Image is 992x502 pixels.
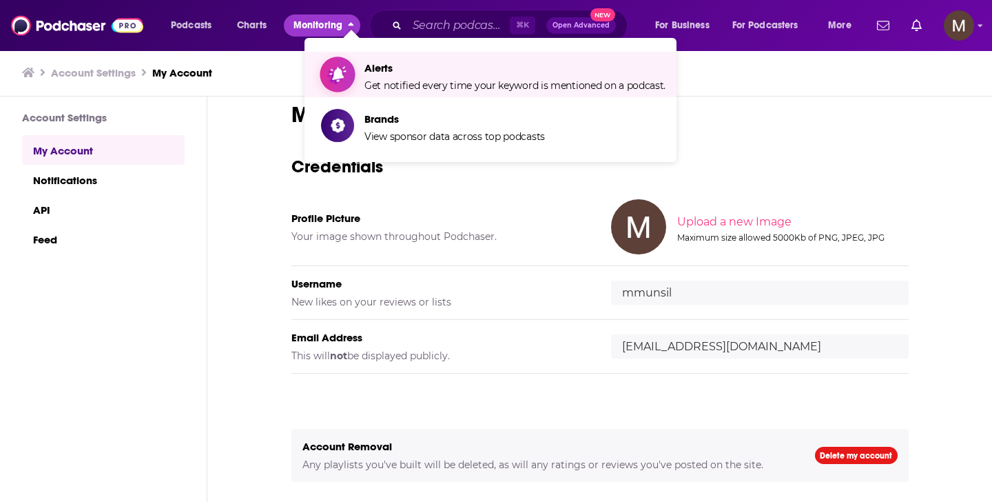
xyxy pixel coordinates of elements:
img: User Profile [944,10,974,41]
span: ⌘ K [510,17,535,34]
div: Search podcasts, credits, & more... [382,10,641,41]
a: Notifications [22,165,185,194]
h5: Profile Picture [291,212,589,225]
span: More [828,16,851,35]
button: Open AdvancedNew [546,17,616,34]
span: New [590,8,615,21]
a: Delete my account [815,447,898,464]
a: Show notifications dropdown [871,14,895,37]
a: My Account [152,66,212,79]
input: username [611,281,909,305]
span: Podcasts [171,16,211,35]
span: Get notified every time your keyword is mentioned on a podcast. [364,79,665,92]
h5: Any playlists you've built will be deleted, as will any ratings or reviews you've posted on the s... [302,459,793,471]
h5: Email Address [291,331,589,344]
button: close menu [284,14,360,37]
span: View sponsor data across top podcasts [364,130,545,143]
span: Charts [237,16,267,35]
span: For Business [655,16,710,35]
input: email [611,334,909,359]
span: Open Advanced [552,22,610,29]
h5: This will be displayed publicly. [291,350,589,362]
h5: Your image shown throughout Podchaser. [291,230,589,243]
span: For Podcasters [732,16,798,35]
h5: Username [291,277,589,290]
a: Account Settings [51,66,136,79]
button: open menu [161,14,229,37]
a: My Account [22,135,185,165]
a: API [22,194,185,224]
button: Show profile menu [944,10,974,41]
span: Brands [364,112,545,125]
input: Search podcasts, credits, & more... [407,14,510,37]
h5: New likes on your reviews or lists [291,296,589,308]
h3: Credentials [291,156,909,177]
h3: Account Settings [22,111,185,124]
h5: Account Removal [302,440,793,453]
button: open menu [723,14,818,37]
button: open menu [818,14,869,37]
span: Logged in as mmunsil [944,10,974,41]
div: Maximum size allowed 5000Kb of PNG, JPEG, JPG [677,232,906,243]
a: Feed [22,224,185,254]
img: Your profile image [611,199,666,254]
button: open menu [645,14,727,37]
b: not [330,350,347,362]
a: Show notifications dropdown [906,14,927,37]
span: Monitoring [293,16,342,35]
h1: My Account [291,101,909,128]
span: Alerts [364,61,665,74]
img: Podchaser - Follow, Share and Rate Podcasts [11,12,143,39]
a: Charts [228,14,275,37]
